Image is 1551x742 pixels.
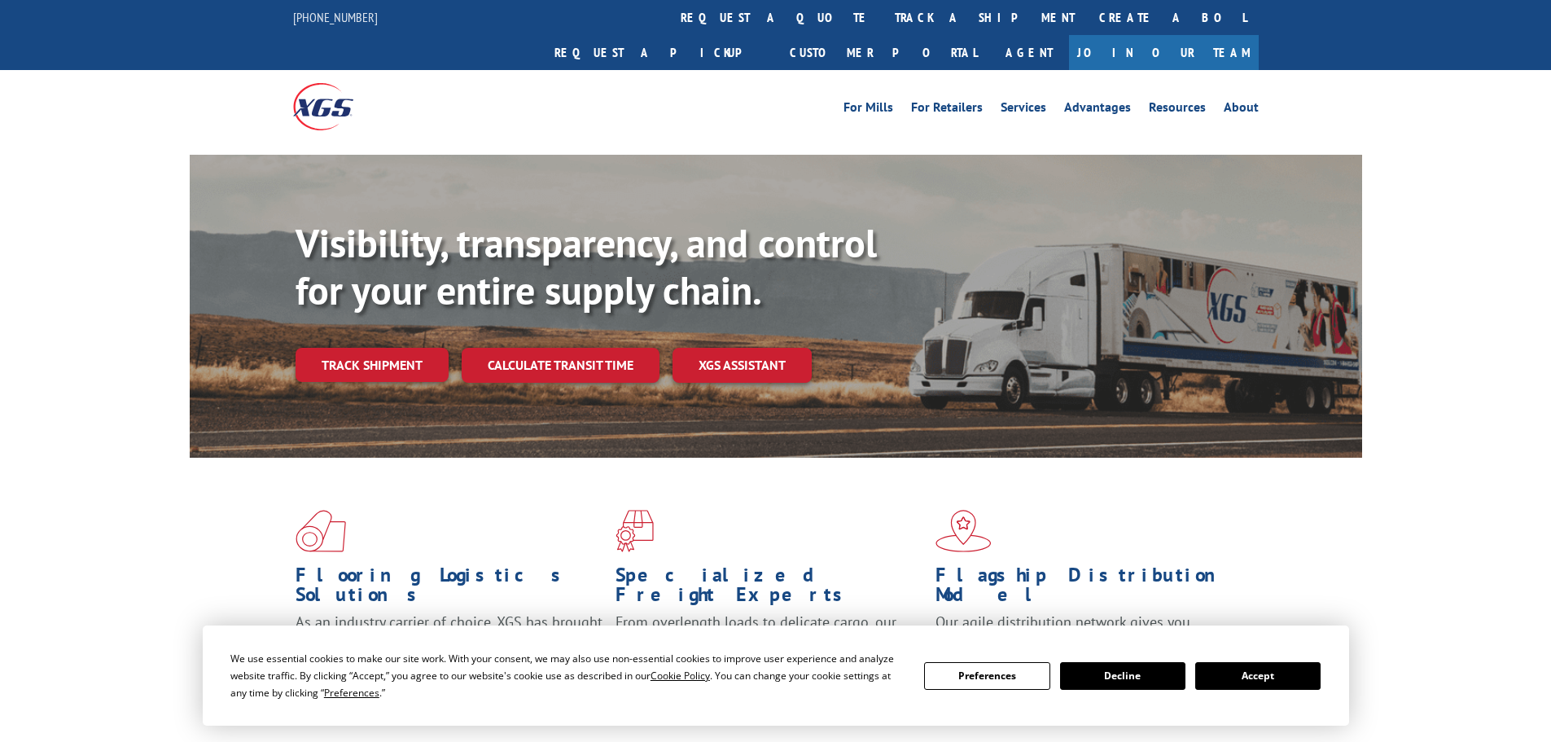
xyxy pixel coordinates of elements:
[293,9,378,25] a: [PHONE_NUMBER]
[935,510,992,552] img: xgs-icon-flagship-distribution-model-red
[1195,662,1321,690] button: Accept
[616,510,654,552] img: xgs-icon-focused-on-flooring-red
[778,35,989,70] a: Customer Portal
[924,662,1049,690] button: Preferences
[1060,662,1185,690] button: Decline
[989,35,1069,70] a: Agent
[462,348,659,383] a: Calculate transit time
[296,612,602,670] span: As an industry carrier of choice, XGS has brought innovation and dedication to flooring logistics...
[935,612,1235,651] span: Our agile distribution network gives you nationwide inventory management on demand.
[1001,101,1046,119] a: Services
[935,565,1243,612] h1: Flagship Distribution Model
[296,565,603,612] h1: Flooring Logistics Solutions
[651,669,710,683] span: Cookie Policy
[843,101,893,119] a: For Mills
[324,686,379,700] span: Preferences
[616,612,923,685] p: From overlength loads to delicate cargo, our experienced staff knows the best way to move your fr...
[673,348,812,383] a: XGS ASSISTANT
[296,217,877,315] b: Visibility, transparency, and control for your entire supply chain.
[616,565,923,612] h1: Specialized Freight Experts
[542,35,778,70] a: Request a pickup
[1064,101,1131,119] a: Advantages
[296,510,346,552] img: xgs-icon-total-supply-chain-intelligence-red
[911,101,983,119] a: For Retailers
[1069,35,1259,70] a: Join Our Team
[296,348,449,382] a: Track shipment
[1224,101,1259,119] a: About
[230,650,905,701] div: We use essential cookies to make our site work. With your consent, we may also use non-essential ...
[1149,101,1206,119] a: Resources
[203,626,1349,726] div: Cookie Consent Prompt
